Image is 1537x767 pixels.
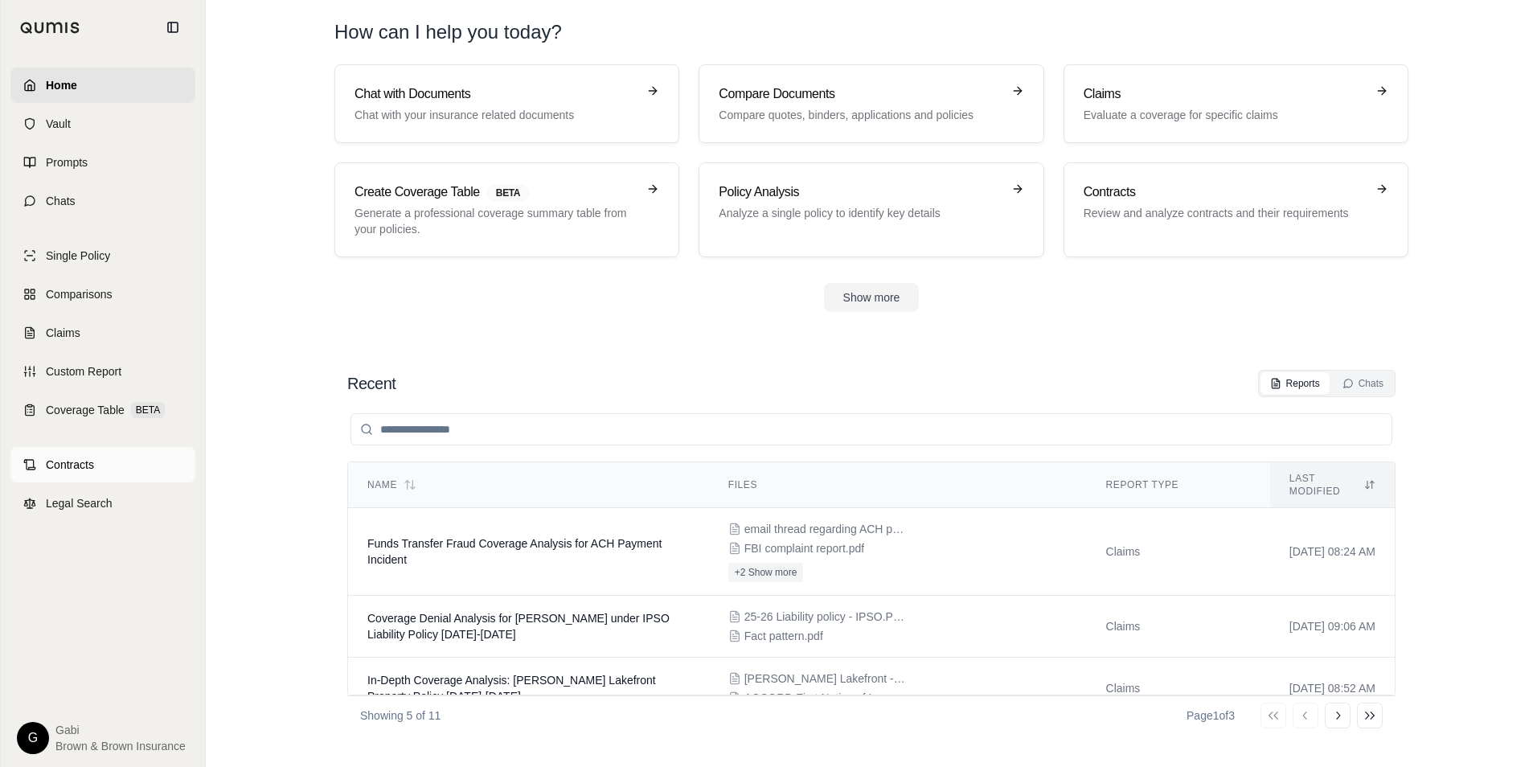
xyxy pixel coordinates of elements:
[367,674,656,703] span: In-Depth Coverage Analysis: Felix's Lakefront Property Policy 2025-2026
[699,64,1043,143] a: Compare DocumentsCompare quotes, binders, applications and policies
[355,107,637,123] p: Chat with your insurance related documents
[10,392,195,428] a: Coverage TableBETA
[1333,372,1393,395] button: Chats
[1084,84,1366,104] h3: Claims
[719,84,1001,104] h3: Compare Documents
[334,64,679,143] a: Chat with DocumentsChat with your insurance related documents
[719,183,1001,202] h3: Policy Analysis
[360,708,441,724] p: Showing 5 of 11
[46,363,121,379] span: Custom Report
[10,447,195,482] a: Contracts
[824,283,920,312] button: Show more
[744,628,823,644] span: Fact pattern.pdf
[719,205,1001,221] p: Analyze a single policy to identify key details
[131,402,165,418] span: BETA
[46,457,94,473] span: Contracts
[46,116,71,132] span: Vault
[744,671,905,687] span: Felix's Lakefront - 25-26 Prop Policy.pdf
[1064,162,1408,257] a: ContractsReview and analyze contracts and their requirements
[1260,372,1330,395] button: Reports
[355,183,637,202] h3: Create Coverage Table
[347,372,396,395] h2: Recent
[355,84,637,104] h3: Chat with Documents
[744,609,905,625] span: 25-26 Liability policy - IPSO.PDF
[1342,377,1383,390] div: Chats
[55,738,186,754] span: Brown & Brown Insurance
[10,68,195,103] a: Home
[486,184,530,202] span: BETA
[744,521,905,537] span: email thread regarding ACH payment.pdf
[709,462,1087,508] th: Files
[355,205,637,237] p: Generate a professional coverage summary table from your policies.
[46,193,76,209] span: Chats
[46,286,112,302] span: Comparisons
[46,154,88,170] span: Prompts
[10,354,195,389] a: Custom Report
[1087,658,1270,720] td: Claims
[1084,205,1366,221] p: Review and analyze contracts and their requirements
[10,315,195,351] a: Claims
[46,248,110,264] span: Single Policy
[1289,472,1375,498] div: Last modified
[1270,596,1395,658] td: [DATE] 09:06 AM
[17,722,49,754] div: G
[160,14,186,40] button: Collapse sidebar
[699,162,1043,257] a: Policy AnalysisAnalyze a single policy to identify key details
[744,690,905,706] span: ACCORD First Notice of Loss Form - 09292025 PROP Fire.pdf
[10,277,195,312] a: Comparisons
[367,612,670,641] span: Coverage Denial Analysis for Jackie Lejeune under IPSO Liability Policy 2025-2026
[1084,107,1366,123] p: Evaluate a coverage for specific claims
[1187,708,1235,724] div: Page 1 of 3
[1087,508,1270,596] td: Claims
[1270,508,1395,596] td: [DATE] 08:24 AM
[10,486,195,521] a: Legal Search
[1087,462,1270,508] th: Report Type
[10,145,195,180] a: Prompts
[46,325,80,341] span: Claims
[334,162,679,257] a: Create Coverage TableBETAGenerate a professional coverage summary table from your policies.
[10,183,195,219] a: Chats
[20,22,80,34] img: Qumis Logo
[46,77,77,93] span: Home
[1064,64,1408,143] a: ClaimsEvaluate a coverage for specific claims
[728,563,804,582] button: +2 Show more
[1270,658,1395,720] td: [DATE] 08:52 AM
[367,537,662,566] span: Funds Transfer Fraud Coverage Analysis for ACH Payment Incident
[55,722,186,738] span: Gabi
[10,106,195,142] a: Vault
[719,107,1001,123] p: Compare quotes, binders, applications and policies
[334,19,562,45] h1: How can I help you today?
[10,238,195,273] a: Single Policy
[46,495,113,511] span: Legal Search
[46,402,125,418] span: Coverage Table
[744,540,864,556] span: FBI complaint report.pdf
[1087,596,1270,658] td: Claims
[367,478,690,491] div: Name
[1270,377,1320,390] div: Reports
[1084,183,1366,202] h3: Contracts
